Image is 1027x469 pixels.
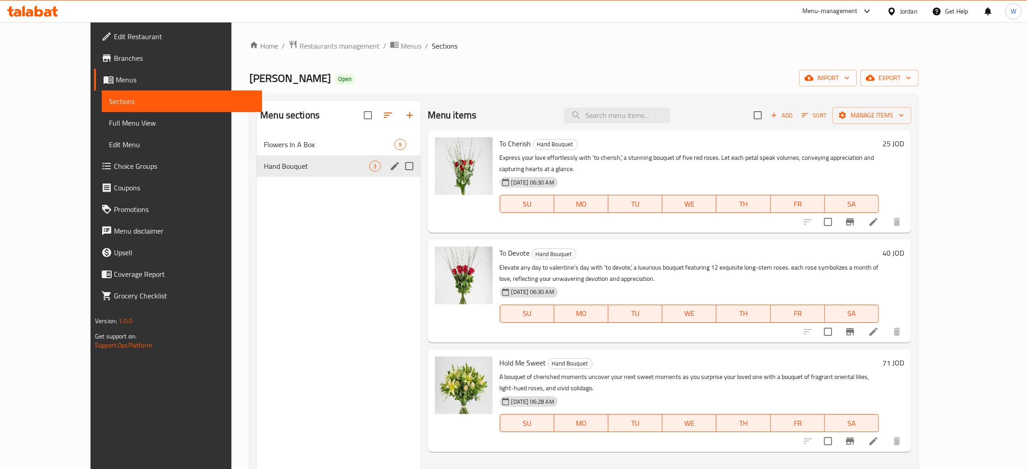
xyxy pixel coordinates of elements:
[828,417,875,430] span: SA
[388,159,402,173] button: edit
[249,40,918,52] nav: breadcrumb
[508,288,558,296] span: [DATE] 06:30 AM
[612,198,659,211] span: TU
[118,315,132,327] span: 1.0.0
[264,139,394,150] span: Flowers In A Box
[425,41,428,51] li: /
[819,212,837,231] span: Select to update
[720,198,767,211] span: TH
[94,263,262,285] a: Coverage Report
[534,139,577,149] span: Hand Bouquet
[249,41,278,51] a: Home
[900,6,918,16] div: Jordan
[666,198,713,211] span: WE
[819,322,837,341] span: Select to update
[662,195,716,213] button: WE
[114,204,255,215] span: Promotions
[95,315,117,327] span: Version:
[114,31,255,42] span: Edit Restaurant
[860,70,918,86] button: export
[548,358,592,369] span: Hand Bouquet
[500,305,554,323] button: SU
[767,108,796,122] span: Add item
[774,307,821,320] span: FR
[95,330,136,342] span: Get support on:
[716,414,770,432] button: TH
[716,195,770,213] button: TH
[435,247,493,304] img: To Devote
[114,269,255,280] span: Coverage Report
[720,307,767,320] span: TH
[114,290,255,301] span: Grocery Checklist
[102,112,262,134] a: Full Menu View
[94,198,262,220] a: Promotions
[383,41,386,51] li: /
[114,182,255,193] span: Coupons
[394,139,406,150] div: items
[109,96,255,107] span: Sections
[771,414,825,432] button: FR
[839,211,861,233] button: Branch-specific-item
[662,305,716,323] button: WE
[370,162,380,171] span: 3
[435,137,493,195] img: To Cherish
[282,41,285,51] li: /
[825,305,879,323] button: SA
[882,247,904,259] h6: 40 JOD
[500,356,546,370] span: Hold Me Sweet
[800,108,829,122] button: Sort
[504,307,551,320] span: SU
[95,339,152,351] a: Support.OpsPlatform
[554,195,608,213] button: MO
[886,430,908,452] button: delete
[500,371,879,394] p: A bouquet of cherished moments uncover your next sweet moments as you surprise your loved one wit...
[114,247,255,258] span: Upsell
[508,178,558,187] span: [DATE] 06:30 AM
[500,414,554,432] button: SU
[554,305,608,323] button: MO
[799,70,857,86] button: import
[802,6,858,17] div: Menu-management
[825,414,879,432] button: SA
[769,110,794,121] span: Add
[886,211,908,233] button: delete
[500,152,879,175] p: Express your love effortlessly with 'to cherish,' a stunning bouquet of five red roses. Let each ...
[771,195,825,213] button: FR
[264,161,369,171] div: Hand Bouquet
[432,41,457,51] span: Sections
[94,285,262,307] a: Grocery Checklist
[94,242,262,263] a: Upsell
[771,305,825,323] button: FR
[608,195,662,213] button: TU
[774,417,821,430] span: FR
[94,220,262,242] a: Menu disclaimer
[102,90,262,112] a: Sections
[500,262,879,284] p: Elevate any day to valentine’s day with 'to devote,' a luxurious bouquet featuring 12 exquisite l...
[114,161,255,171] span: Choice Groups
[377,104,399,126] span: Sort sections
[558,417,605,430] span: MO
[558,307,605,320] span: MO
[828,307,875,320] span: SA
[748,106,767,125] span: Select section
[114,53,255,63] span: Branches
[839,430,861,452] button: Branch-specific-item
[868,216,879,227] a: Edit menu item
[102,134,262,155] a: Edit Menu
[720,417,767,430] span: TH
[249,68,331,88] span: [PERSON_NAME]
[116,74,255,85] span: Menus
[868,72,911,84] span: export
[390,40,421,52] a: Menus
[504,198,551,211] span: SU
[1011,6,1016,16] span: W
[335,75,355,83] span: Open
[399,104,421,126] button: Add section
[564,108,670,123] input: search
[886,321,908,343] button: delete
[612,307,659,320] span: TU
[608,305,662,323] button: TU
[666,417,713,430] span: WE
[401,41,421,51] span: Menus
